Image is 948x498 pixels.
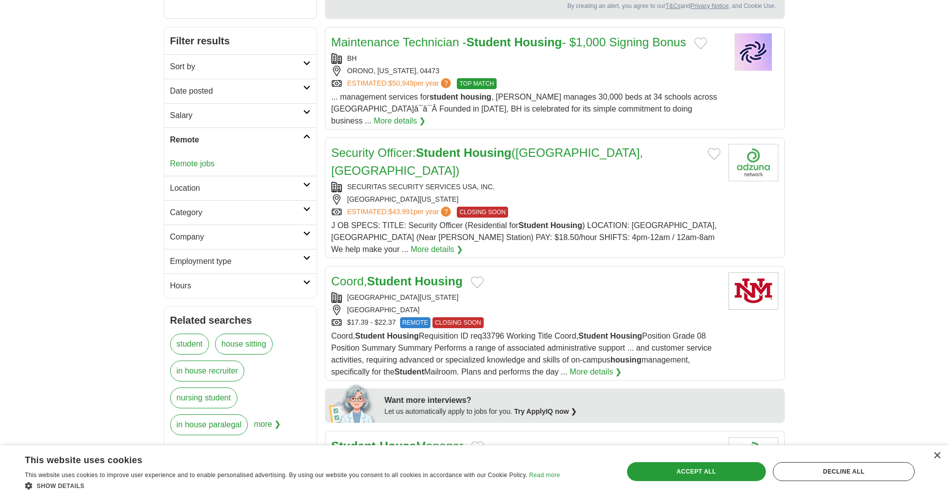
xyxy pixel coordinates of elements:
div: Show details [25,481,560,491]
a: Read more, opens a new window [529,472,560,479]
div: Decline all [773,462,915,481]
h2: Remote [170,134,303,146]
span: more ❯ [254,414,281,441]
strong: housing [460,93,491,101]
a: Date posted [164,79,316,103]
span: ... management services for , [PERSON_NAME] manages 30,000 beds at 34 schools across [GEOGRAPHIC_... [331,93,717,125]
a: Salary [164,103,316,127]
h2: Sort by [170,61,303,73]
button: Add to favorite jobs [471,276,484,288]
h2: Filter results [164,27,316,54]
h2: Salary [170,110,303,122]
h2: Date posted [170,85,303,97]
a: Company [164,225,316,249]
div: $17.39 - $22.37 [331,317,721,328]
a: [GEOGRAPHIC_DATA][US_STATE] [347,293,459,301]
div: By creating an alert, you agree to our and , and Cookie Use. [333,1,776,10]
strong: Housing [387,332,419,340]
a: ESTIMATED:$43,991per year? [347,207,453,218]
a: student [170,334,209,355]
strong: Housing [464,146,512,159]
span: ? [441,207,451,217]
a: nursing student [170,387,237,408]
div: BH [331,53,721,64]
a: Privacy Notice [690,2,729,9]
strong: Student [331,439,376,453]
a: Remote [164,127,316,152]
span: CLOSING SOON [457,207,508,218]
span: This website uses cookies to improve user experience and to enable personalised advertising. By u... [25,472,527,479]
a: house sitting [215,334,273,355]
a: T&Cs [665,2,680,9]
a: Try ApplyIQ now ❯ [514,407,577,415]
a: Hours [164,273,316,298]
strong: House [380,439,416,453]
span: ? [441,78,451,88]
a: More details ❯ [570,366,622,378]
a: Remote jobs [170,159,215,168]
strong: Student [578,332,608,340]
h2: Related searches [170,313,311,328]
a: in house recruiter [170,361,245,381]
div: ORONO, [US_STATE], 04473 [331,66,721,76]
img: apply-iq-scientist.png [329,383,377,423]
span: Show details [37,483,85,490]
div: SECURITAS SECURITY SERVICES USA, INC. [331,182,721,192]
strong: Student [416,146,460,159]
div: This website uses cookies [25,451,535,466]
h2: Category [170,207,303,219]
button: Add to favorite jobs [694,37,707,49]
span: J OB SPECS: TITLE: Security Officer (Residential for ) LOCATION: [GEOGRAPHIC_DATA], [GEOGRAPHIC_D... [331,221,717,253]
strong: student [429,93,458,101]
a: Student-HouseManager [331,439,463,453]
strong: Student [466,35,511,49]
a: ESTIMATED:$50,949per year? [347,78,453,89]
div: Accept all [627,462,766,481]
span: $50,949 [388,79,414,87]
strong: Student [519,221,548,230]
strong: Housing [550,221,582,230]
a: More details ❯ [411,244,463,255]
button: Add to favorite jobs [471,441,484,453]
span: CLOSING SOON [432,317,484,328]
strong: Housing [514,35,562,49]
a: in house paralegal [170,414,248,435]
strong: Student [395,368,424,376]
span: TOP MATCH [457,78,496,89]
span: Coord, Requisition ID req33796 Working Title Coord, Position Grade 08 Position Summary Summary Pe... [331,332,712,376]
button: Add to favorite jobs [708,148,721,160]
div: [GEOGRAPHIC_DATA][US_STATE] [331,194,721,205]
img: Company logo [729,144,778,181]
div: Close [933,452,941,460]
strong: Housing [610,332,642,340]
a: More details ❯ [374,115,426,127]
strong: Housing [415,274,463,288]
img: Company logo [729,33,778,71]
a: Sort by [164,54,316,79]
span: $43,991 [388,208,414,216]
strong: Student [367,274,412,288]
h2: Company [170,231,303,243]
h2: Employment type [170,255,303,267]
strong: Student [355,332,385,340]
h2: Hours [170,280,303,292]
a: Employment type [164,249,316,273]
img: University of New Mexico logo [729,272,778,310]
h2: Location [170,182,303,194]
div: [GEOGRAPHIC_DATA] [331,305,721,315]
a: Security Officer:Student Housing([GEOGRAPHIC_DATA], [GEOGRAPHIC_DATA]) [331,146,643,177]
a: Category [164,200,316,225]
div: Want more interviews? [385,394,779,406]
span: REMOTE [400,317,430,328]
a: Coord,Student Housing [331,274,463,288]
strong: housing [611,356,641,364]
div: Let us automatically apply to jobs for you. [385,406,779,417]
img: Company logo [729,437,778,475]
a: Maintenance Technician -Student Housing- $1,000 Signing Bonus [331,35,686,49]
a: Location [164,176,316,200]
